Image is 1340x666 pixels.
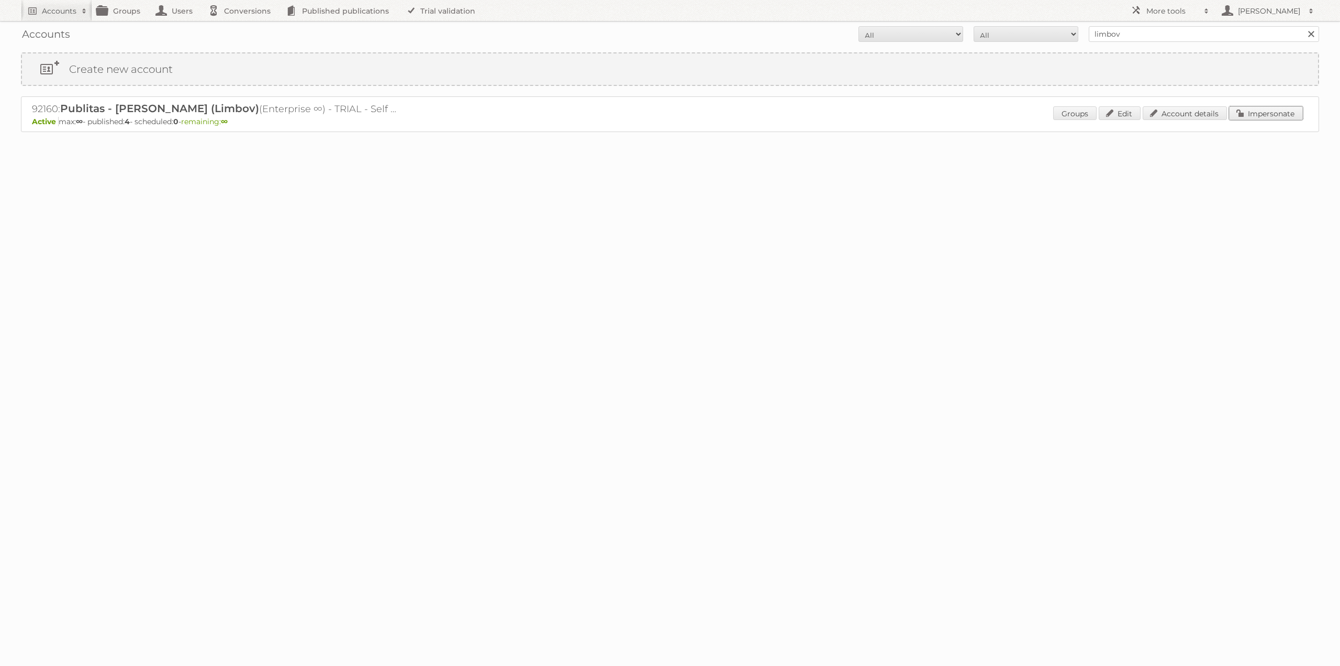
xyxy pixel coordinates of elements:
strong: ∞ [76,117,83,126]
a: Create new account [22,53,1318,85]
span: Active [32,117,59,126]
h2: [PERSON_NAME] [1235,6,1303,16]
strong: ∞ [221,117,228,126]
p: max: - published: - scheduled: - [32,117,1308,126]
h2: 92160: (Enterprise ∞) - TRIAL - Self Service [32,102,398,116]
h2: Accounts [42,6,76,16]
a: Account details [1143,106,1227,120]
a: Impersonate [1229,106,1303,120]
a: Edit [1099,106,1141,120]
a: Groups [1053,106,1097,120]
h2: More tools [1146,6,1199,16]
strong: 0 [173,117,178,126]
span: remaining: [181,117,228,126]
span: Publitas - [PERSON_NAME] (Limbov) [60,102,259,115]
strong: 4 [125,117,130,126]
